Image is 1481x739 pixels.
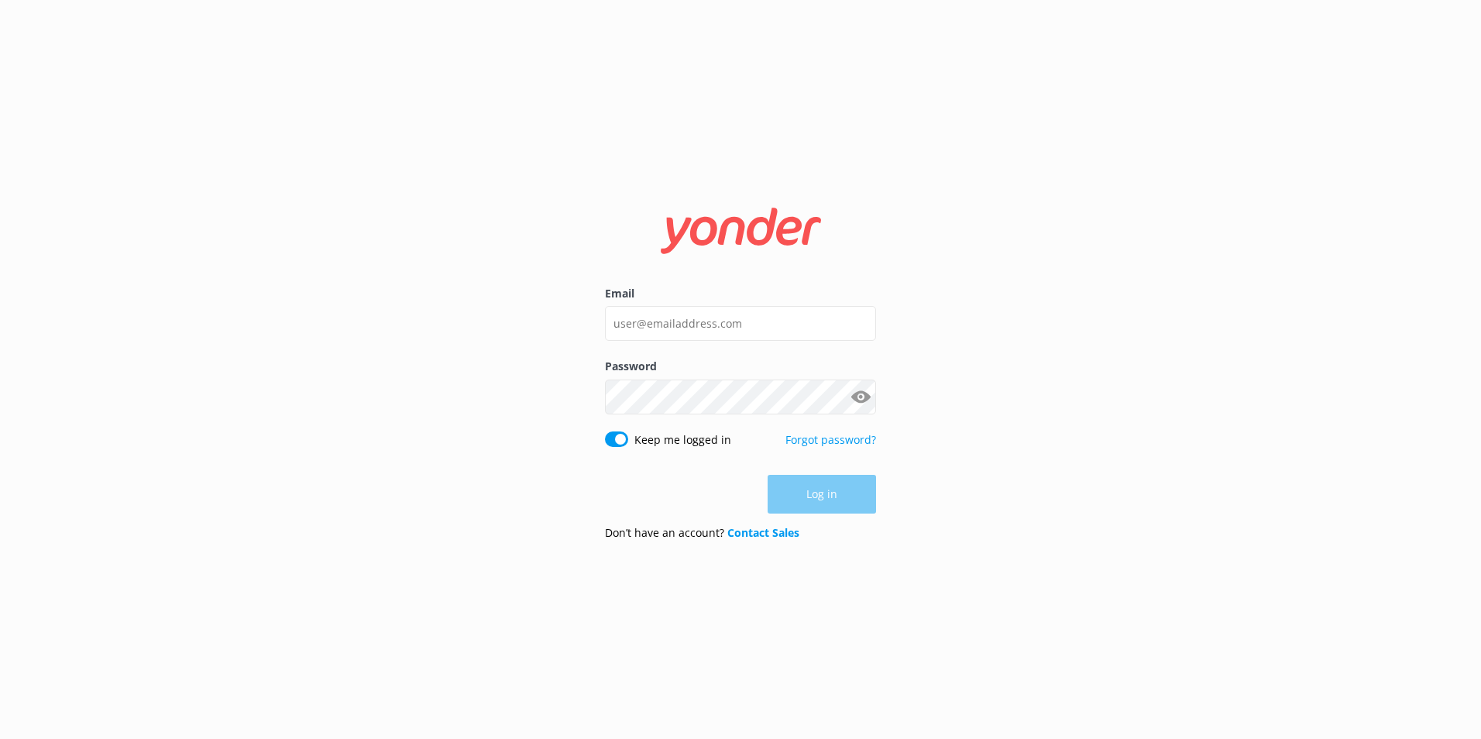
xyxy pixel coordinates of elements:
[605,285,876,302] label: Email
[605,524,799,541] p: Don’t have an account?
[605,306,876,341] input: user@emailaddress.com
[727,525,799,540] a: Contact Sales
[845,381,876,412] button: Show password
[605,358,876,375] label: Password
[634,431,731,449] label: Keep me logged in
[785,432,876,447] a: Forgot password?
